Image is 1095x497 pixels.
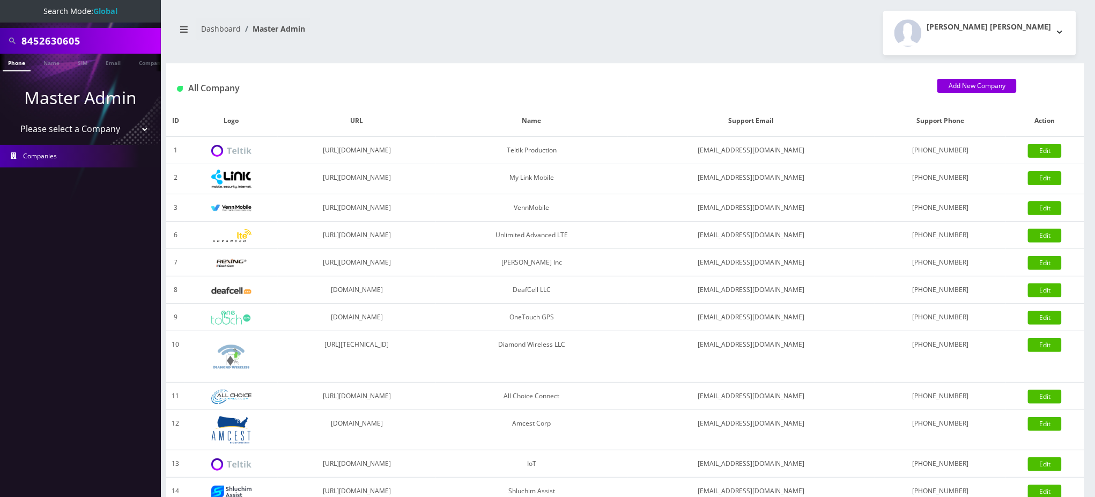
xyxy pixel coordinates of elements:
[278,304,436,331] td: [DOMAIN_NAME]
[436,331,627,383] td: Diamond Wireless LLC
[627,137,875,164] td: [EMAIL_ADDRESS][DOMAIN_NAME]
[627,304,875,331] td: [EMAIL_ADDRESS][DOMAIN_NAME]
[627,450,875,478] td: [EMAIL_ADDRESS][DOMAIN_NAME]
[166,164,184,194] td: 2
[1006,105,1084,137] th: Action
[875,105,1006,137] th: Support Phone
[875,450,1006,478] td: [PHONE_NUMBER]
[875,304,1006,331] td: [PHONE_NUMBER]
[875,137,1006,164] td: [PHONE_NUMBER]
[134,54,169,70] a: Company
[177,83,921,93] h1: All Company
[166,383,184,410] td: 11
[211,145,251,157] img: Teltik Production
[278,164,436,194] td: [URL][DOMAIN_NAME]
[211,458,251,471] img: IoT
[436,164,627,194] td: My Link Mobile
[211,229,251,243] img: Unlimited Advanced LTE
[1028,171,1062,185] a: Edit
[436,410,627,450] td: Amcest Corp
[875,249,1006,276] td: [PHONE_NUMBER]
[875,410,1006,450] td: [PHONE_NUMBER]
[1028,283,1062,297] a: Edit
[211,258,251,268] img: Rexing Inc
[436,249,627,276] td: [PERSON_NAME] Inc
[278,249,436,276] td: [URL][DOMAIN_NAME]
[883,11,1076,55] button: [PERSON_NAME] [PERSON_NAME]
[1028,417,1062,431] a: Edit
[627,222,875,249] td: [EMAIL_ADDRESS][DOMAIN_NAME]
[436,222,627,249] td: Unlimited Advanced LTE
[1028,229,1062,243] a: Edit
[278,137,436,164] td: [URL][DOMAIN_NAME]
[100,54,126,70] a: Email
[1028,457,1062,471] a: Edit
[211,415,251,444] img: Amcest Corp
[278,105,436,137] th: URL
[278,450,436,478] td: [URL][DOMAIN_NAME]
[211,287,251,294] img: DeafCell LLC
[166,276,184,304] td: 8
[93,6,117,16] strong: Global
[627,331,875,383] td: [EMAIL_ADDRESS][DOMAIN_NAME]
[627,276,875,304] td: [EMAIL_ADDRESS][DOMAIN_NAME]
[1028,338,1062,352] a: Edit
[24,151,57,160] span: Companies
[875,383,1006,410] td: [PHONE_NUMBER]
[1028,144,1062,158] a: Edit
[627,164,875,194] td: [EMAIL_ADDRESS][DOMAIN_NAME]
[278,383,436,410] td: [URL][DOMAIN_NAME]
[627,194,875,222] td: [EMAIL_ADDRESS][DOMAIN_NAME]
[436,194,627,222] td: VennMobile
[278,194,436,222] td: [URL][DOMAIN_NAME]
[38,54,65,70] a: Name
[1028,201,1062,215] a: Edit
[166,304,184,331] td: 9
[166,137,184,164] td: 1
[875,276,1006,304] td: [PHONE_NUMBER]
[1028,390,1062,404] a: Edit
[21,31,158,51] input: Search All Companies
[211,337,251,377] img: Diamond Wireless LLC
[436,450,627,478] td: IoT
[927,23,1052,32] h2: [PERSON_NAME] [PERSON_NAME]
[166,194,184,222] td: 3
[436,276,627,304] td: DeafCell LLC
[174,18,617,48] nav: breadcrumb
[627,249,875,276] td: [EMAIL_ADDRESS][DOMAIN_NAME]
[627,410,875,450] td: [EMAIL_ADDRESS][DOMAIN_NAME]
[278,410,436,450] td: [DOMAIN_NAME]
[875,194,1006,222] td: [PHONE_NUMBER]
[166,450,184,478] td: 13
[166,410,184,450] td: 12
[1028,256,1062,270] a: Edit
[211,170,251,188] img: My Link Mobile
[875,222,1006,249] td: [PHONE_NUMBER]
[436,383,627,410] td: All Choice Connect
[211,311,251,325] img: OneTouch GPS
[278,331,436,383] td: [URL][TECHNICAL_ID]
[184,105,278,137] th: Logo
[1028,311,1062,325] a: Edit
[436,137,627,164] td: Teltik Production
[875,331,1006,383] td: [PHONE_NUMBER]
[166,222,184,249] td: 6
[241,23,305,34] li: Master Admin
[166,105,184,137] th: ID
[43,6,117,16] span: Search Mode:
[436,304,627,331] td: OneTouch GPS
[937,79,1017,93] a: Add New Company
[875,164,1006,194] td: [PHONE_NUMBER]
[166,331,184,383] td: 10
[627,383,875,410] td: [EMAIL_ADDRESS][DOMAIN_NAME]
[177,86,183,92] img: All Company
[211,390,251,404] img: All Choice Connect
[166,249,184,276] td: 7
[627,105,875,137] th: Support Email
[278,222,436,249] td: [URL][DOMAIN_NAME]
[278,276,436,304] td: [DOMAIN_NAME]
[72,54,93,70] a: SIM
[436,105,627,137] th: Name
[3,54,31,71] a: Phone
[201,24,241,34] a: Dashboard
